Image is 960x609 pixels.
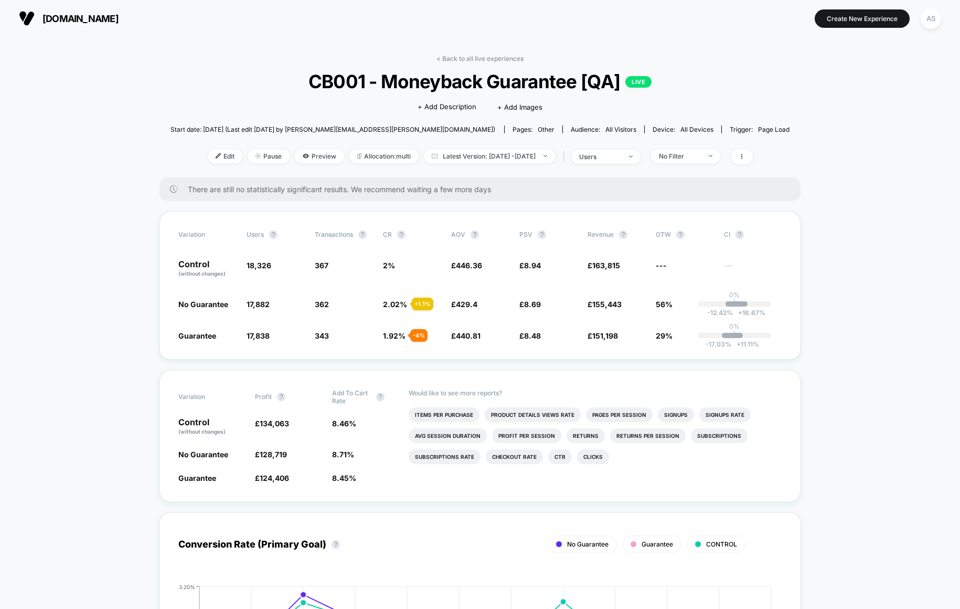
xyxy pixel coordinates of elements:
[277,393,285,401] button: ?
[358,230,367,239] button: ?
[178,474,216,482] span: Guarantee
[588,230,614,238] span: Revenue
[524,261,541,270] span: 8.94
[733,330,735,338] p: |
[255,393,272,401] span: Profit
[706,540,737,548] span: CONTROL
[383,230,392,238] span: CR
[588,331,618,340] span: £
[724,230,782,239] span: CI
[188,185,780,194] span: There are still no statistically significant results. We recommend waiting a few more days
[586,407,653,422] li: Pages Per Session
[424,149,555,163] span: Latest Version: [DATE] - [DATE]
[409,389,782,397] p: Would like to see more reports?
[706,340,731,348] span: -17.03 %
[456,261,482,270] span: 446.36
[432,153,438,159] img: calendar
[691,428,748,443] li: Subscriptions
[315,230,353,238] span: Transactions
[247,230,264,238] span: users
[815,9,910,28] button: Create New Experience
[269,230,278,239] button: ?
[255,474,289,482] span: £
[577,449,609,464] li: Clicks
[485,407,581,422] li: Product Details Views Rate
[731,340,759,348] span: 11.11 %
[659,152,701,160] div: No Filter
[629,155,633,157] img: end
[178,428,226,435] span: (without changes)
[524,331,541,340] span: 8.48
[729,322,740,330] p: 0%
[248,149,290,163] span: Pause
[735,230,744,239] button: ?
[492,428,561,443] li: Profit Per Session
[315,331,329,340] span: 343
[178,418,244,436] p: Control
[733,299,735,307] p: |
[451,230,465,238] span: AOV
[397,230,406,239] button: ?
[738,309,742,317] span: +
[497,103,542,111] span: + Add Images
[260,474,289,482] span: 124,406
[680,125,713,133] span: all devices
[247,300,270,309] span: 17,882
[543,155,547,157] img: end
[560,149,571,164] span: |
[588,261,620,270] span: £
[625,76,652,88] p: LIVE
[519,261,541,270] span: £
[178,270,226,277] span: (without changes)
[216,153,221,159] img: edit
[409,407,479,422] li: Items Per Purchase
[656,331,673,340] span: 29%
[658,407,694,422] li: Signups
[656,261,667,270] span: ---
[409,449,481,464] li: Subscriptions Rate
[709,155,712,157] img: end
[295,149,344,163] span: Preview
[737,340,741,348] span: +
[383,300,407,309] span: 2.02 %
[656,230,713,239] span: OTW
[178,230,236,239] span: Variation
[524,300,541,309] span: 8.69
[588,300,622,309] span: £
[579,153,621,161] div: users
[357,153,361,159] img: rebalance
[619,230,627,239] button: ?
[332,450,354,459] span: 8.71 %
[178,389,236,405] span: Variation
[412,298,433,310] div: + 1.1 %
[707,309,733,317] span: -12.42 %
[592,300,622,309] span: 155,443
[729,291,740,299] p: 0%
[260,450,287,459] span: 128,719
[519,331,541,340] span: £
[436,55,524,62] a: < Back to all live experiences
[409,428,487,443] li: Avg Session Duration
[201,70,759,92] span: CB001 - Moneyback Guarantee [QA]
[349,149,419,163] span: Allocation: multi
[16,10,122,27] button: [DOMAIN_NAME]
[255,153,261,159] img: end
[642,540,673,548] span: Guarantee
[538,125,554,133] span: other
[592,261,620,270] span: 163,815
[260,419,289,428] span: 134,063
[332,474,356,482] span: 8.45 %
[42,13,119,24] span: [DOMAIN_NAME]
[170,125,495,133] span: Start date: [DATE] (Last edit [DATE] by [PERSON_NAME][EMAIL_ADDRESS][PERSON_NAME][DOMAIN_NAME])
[315,300,329,309] span: 362
[571,125,636,133] div: Audience:
[567,428,605,443] li: Returns
[730,125,790,133] div: Trigger:
[376,393,385,401] button: ?
[656,300,673,309] span: 56%
[471,230,479,239] button: ?
[921,8,941,29] div: AS
[567,540,609,548] span: No Guarantee
[247,261,271,270] span: 18,326
[456,300,477,309] span: 429.4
